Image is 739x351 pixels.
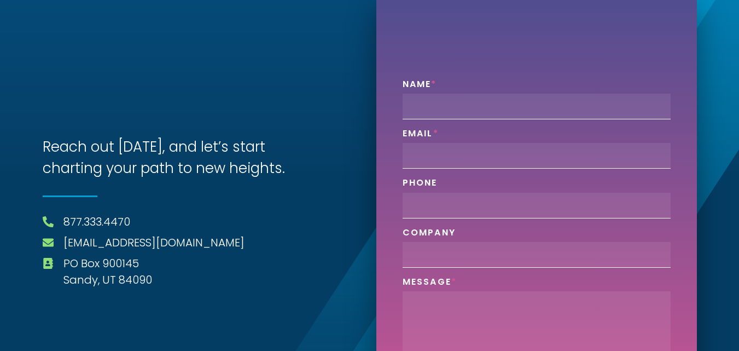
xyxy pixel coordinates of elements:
label: Phone [403,177,438,192]
label: Company [403,227,456,242]
a: [EMAIL_ADDRESS][DOMAIN_NAME] [63,234,245,251]
a: 877.333.4470 [63,214,130,230]
h3: Reach out [DATE], and let’s start charting your path to new heights. [43,136,311,179]
label: Message [403,277,457,291]
span: PO Box 900145 Sandy, UT 84090 [61,255,152,288]
label: Email [403,128,439,143]
label: Name [403,79,437,94]
input: Only numbers and phone characters (#, -, *, etc) are accepted. [403,193,671,218]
